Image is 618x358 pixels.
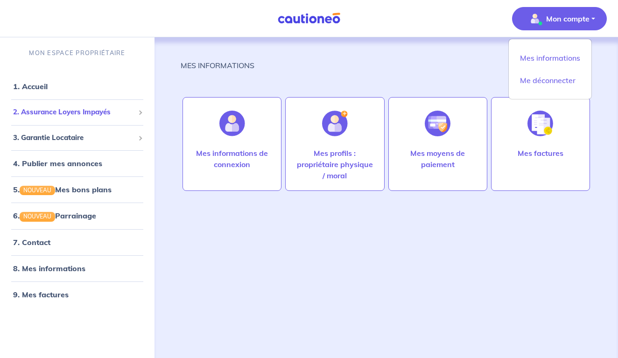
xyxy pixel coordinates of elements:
span: 3. Garantie Locataire [13,133,134,143]
img: illu_account.svg [219,111,245,136]
img: illu_invoice.svg [527,111,553,136]
p: Mes factures [518,147,563,159]
div: illu_account_valid_menu.svgMon compte [508,39,592,99]
div: 3. Garantie Locataire [4,129,151,147]
div: 5.NOUVEAUMes bons plans [4,180,151,199]
div: 9. Mes factures [4,285,151,304]
p: Mes informations de connexion [192,147,272,170]
div: 2. Assurance Loyers Impayés [4,103,151,121]
img: Cautioneo [274,13,344,24]
div: 8. Mes informations [4,259,151,278]
a: 4. Publier mes annonces [13,159,102,168]
p: Mes moyens de paiement [398,147,478,170]
div: 7. Contact [4,233,151,252]
img: illu_credit_card_no_anim.svg [425,111,450,136]
a: 7. Contact [13,238,50,247]
img: illu_account_valid_menu.svg [527,11,542,26]
p: Mon compte [546,13,590,24]
div: 6.NOUVEAUParrainage [4,206,151,225]
a: Me déconnecter [513,73,588,88]
p: Mes profils : propriétaire physique / moral [295,147,374,181]
img: illu_account_add.svg [322,111,348,136]
a: 5.NOUVEAUMes bons plans [13,185,112,194]
a: Mes informations [513,50,588,65]
div: 1. Accueil [4,77,151,96]
p: MON ESPACE PROPRIÉTAIRE [29,49,125,57]
p: MES INFORMATIONS [181,60,254,71]
a: 1. Accueil [13,82,48,91]
span: 2. Assurance Loyers Impayés [13,107,134,118]
div: 4. Publier mes annonces [4,154,151,173]
a: 6.NOUVEAUParrainage [13,211,96,220]
a: 9. Mes factures [13,290,69,299]
a: 8. Mes informations [13,264,85,273]
button: illu_account_valid_menu.svgMon compte [512,7,607,30]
